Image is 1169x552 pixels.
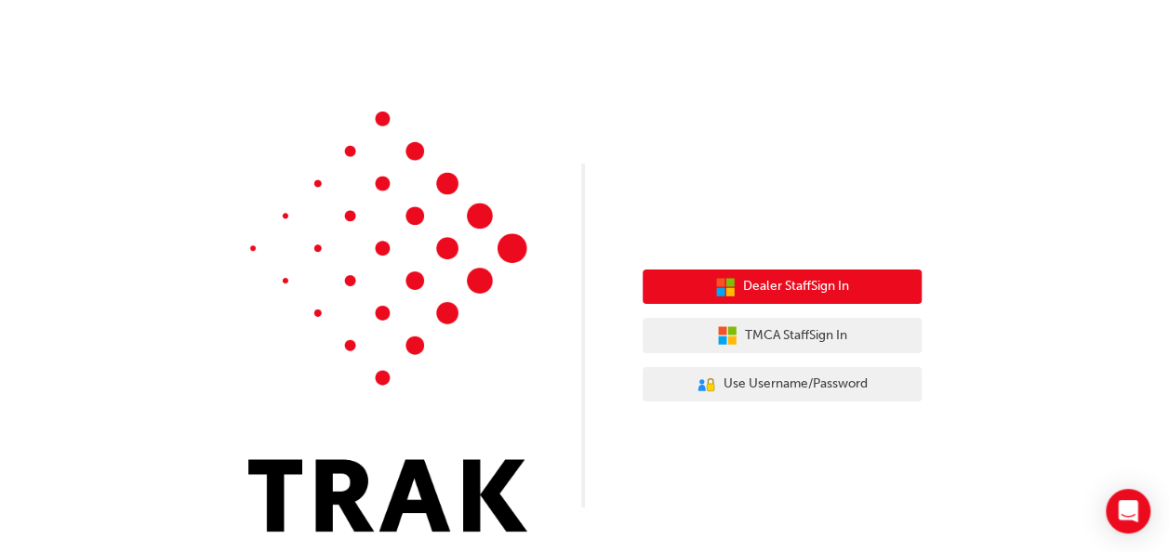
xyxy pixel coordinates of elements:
[1106,489,1150,533] div: Open Intercom Messenger
[248,112,527,532] img: Trak
[643,269,922,305] button: Dealer StaffSign In
[643,318,922,353] button: TMCA StaffSign In
[743,276,849,297] span: Dealer Staff Sign In
[745,325,847,347] span: TMCA Staff Sign In
[724,374,868,395] span: Use Username/Password
[643,367,922,402] button: Use Username/Password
